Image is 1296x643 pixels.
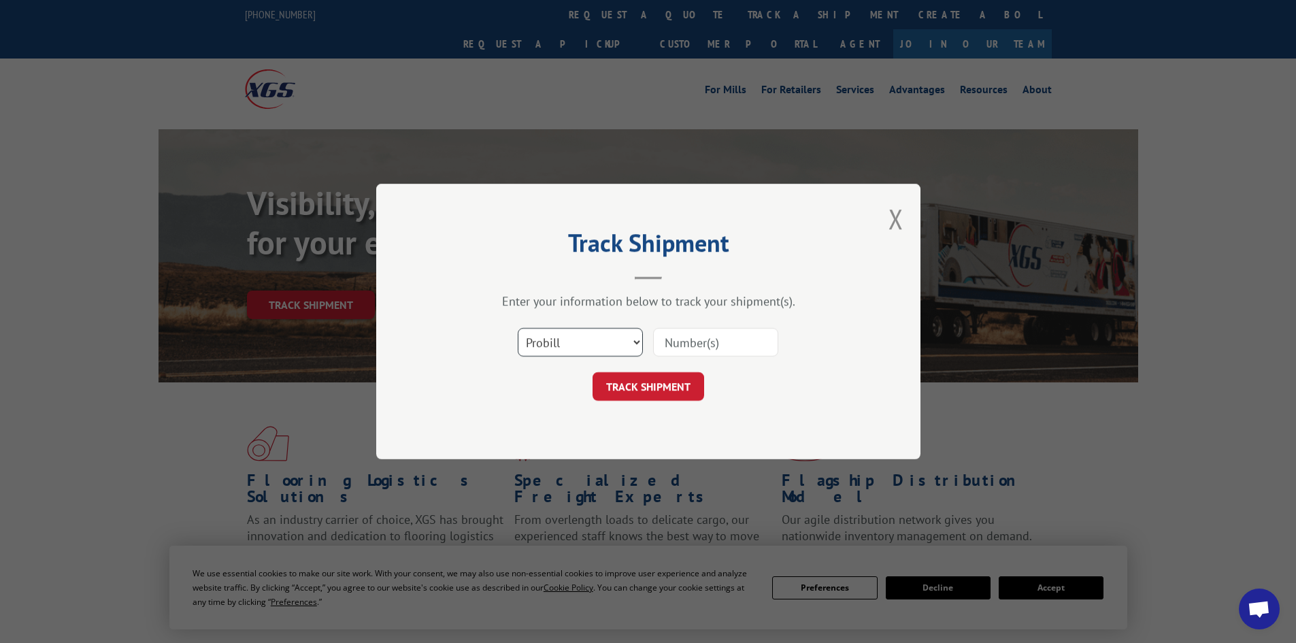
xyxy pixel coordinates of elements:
button: Close modal [888,201,903,237]
div: Open chat [1239,589,1280,629]
h2: Track Shipment [444,233,852,259]
button: TRACK SHIPMENT [593,372,704,401]
input: Number(s) [653,328,778,357]
div: Enter your information below to track your shipment(s). [444,293,852,309]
